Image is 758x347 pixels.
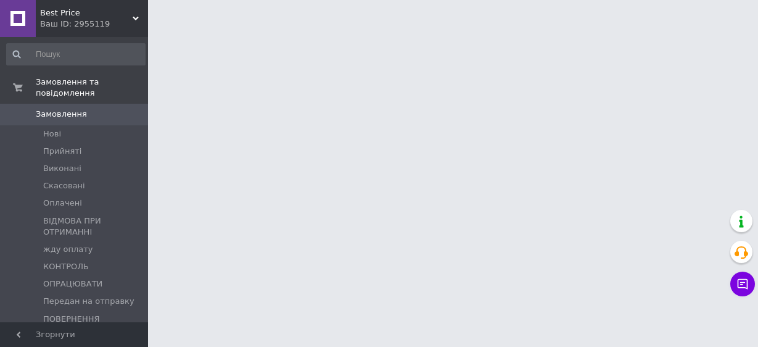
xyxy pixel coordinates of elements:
[43,146,81,157] span: Прийняті
[6,43,146,65] input: Пошук
[43,198,82,209] span: Оплачені
[40,7,133,19] span: Best Price
[40,19,148,30] div: Ваш ID: 2955119
[43,296,134,307] span: Передан на отправку
[43,163,81,174] span: Виконані
[730,272,755,296] button: Чат з покупцем
[43,278,102,290] span: ОПРАЦЮВАТИ
[43,128,61,140] span: Нові
[36,77,148,99] span: Замовлення та повідомлення
[43,215,144,238] span: ВІДМОВА ПРИ ОТРИМАННІ
[43,261,89,272] span: КОНТРОЛЬ
[43,180,85,191] span: Скасовані
[43,314,100,325] span: ПОВЕРНЕННЯ
[36,109,87,120] span: Замовлення
[43,244,93,255] span: жду оплату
